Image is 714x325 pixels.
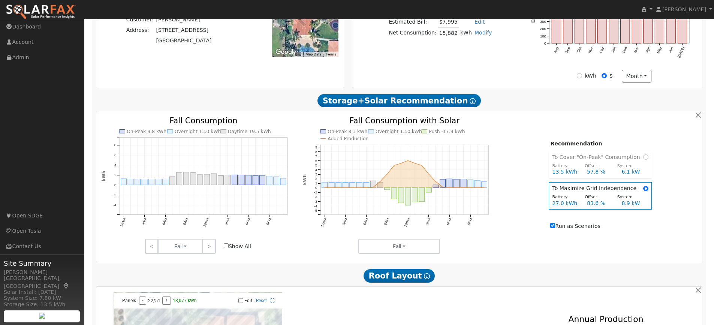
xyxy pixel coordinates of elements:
a: Full Screen [271,298,275,303]
text: Jan [611,46,617,53]
circle: onclick="" [483,187,485,188]
text: -2 [113,193,116,197]
i: Show Help [470,98,476,104]
rect: onclick="" [632,1,641,43]
img: Google [274,47,298,57]
text: 9PM [265,217,272,226]
circle: onclick="" [380,181,381,182]
circle: onclick="" [407,160,409,161]
rect: onclick="" [405,187,411,205]
button: Keyboard shortcuts [295,52,301,57]
rect: onclick="" [377,183,383,188]
text: 0 [315,186,317,190]
rect: onclick="" [183,172,189,185]
rect: onclick="" [482,181,487,187]
div: Battery [548,194,581,201]
span: 22/51 [148,298,160,303]
div: 8.9 kW [618,199,652,207]
td: [PERSON_NAME] [155,14,213,25]
circle: onclick="" [338,187,340,188]
text: 7 [315,154,317,158]
label: $ [609,72,613,80]
circle: onclick="" [428,173,430,175]
div: System [613,163,646,169]
a: Map [63,283,70,289]
rect: onclick="" [190,172,196,185]
text: 2 [114,173,116,177]
div: Battery [548,163,581,169]
rect: onclick="" [586,3,595,43]
text: Jun [668,46,674,53]
circle: onclick="" [373,186,374,188]
text: 2 [315,177,317,181]
a: > [202,239,216,254]
button: Fall [358,239,440,254]
td: $7,995 [438,17,459,28]
input: Run as Scenarios [550,223,555,228]
span: Panels: [122,298,137,303]
text: Mar [633,46,640,54]
rect: onclick="" [412,187,418,202]
text: 0 [544,41,546,45]
text: 6AM [362,217,369,226]
rect: onclick="" [156,179,161,185]
text: 3AM [341,217,348,226]
td: Customer: [125,14,155,25]
text: Fall Consumption with Solar [350,116,460,125]
span: To Maximize Grid Independence [552,184,639,192]
circle: onclick="" [386,173,388,175]
div: 27.0 kWh [548,199,583,207]
text: Oct [576,46,582,53]
text: 3AM [141,217,147,226]
text: Added Production [328,136,368,141]
text: Dec [599,46,605,54]
text: Daytime 19.5 kWh [228,129,271,134]
circle: onclick="" [352,187,353,188]
rect: onclick="" [433,185,439,188]
text: kWh [101,171,106,181]
img: retrieve [39,313,45,319]
rect: onclick="" [440,179,446,188]
a: < [145,239,158,254]
text: [DATE] [677,46,686,58]
circle: onclick="" [400,162,402,164]
label: Run as Scenarios [550,222,600,230]
rect: onclick="" [644,3,653,43]
circle: onclick="" [435,181,437,182]
a: Open this area in Google Maps (opens a new window) [274,47,298,57]
text: 1 [315,181,317,185]
text: 4 [315,168,317,172]
circle: onclick="" [449,187,451,188]
text: kWh [302,174,307,185]
span: Storage+Solar Recommendation [317,94,481,108]
circle: onclick="" [456,187,457,188]
circle: onclick="" [324,187,325,188]
text: -4 [314,204,317,208]
label: Show All [224,243,251,250]
circle: onclick="" [442,186,443,188]
a: Terms [326,52,336,56]
text: Fall Consumption [169,116,238,125]
rect: onclick="" [426,187,432,192]
text: On-Peak 9.8 kWh [127,129,166,134]
rect: onclick="" [128,179,133,185]
rect: onclick="" [232,175,238,185]
rect: onclick="" [211,174,217,185]
text: 6PM [446,217,452,226]
rect: onclick="" [343,182,349,187]
rect: onclick="" [239,175,244,185]
a: Reset [256,298,267,303]
text: 9AM [383,217,390,226]
td: [STREET_ADDRESS] [155,25,213,35]
td: [GEOGRAPHIC_DATA] [155,36,213,46]
text: 9PM [467,217,473,226]
div: 57.8 % [583,168,617,176]
text: Overnight 13.0 kWh [376,129,422,134]
text: Overnight 13.0 kWh [175,129,221,134]
rect: onclick="" [475,180,480,188]
rect: onclick="" [621,1,630,43]
a: Edit [475,19,485,25]
circle: onclick="" [366,187,367,188]
rect: onclick="" [225,175,231,185]
input: $ [602,73,607,78]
